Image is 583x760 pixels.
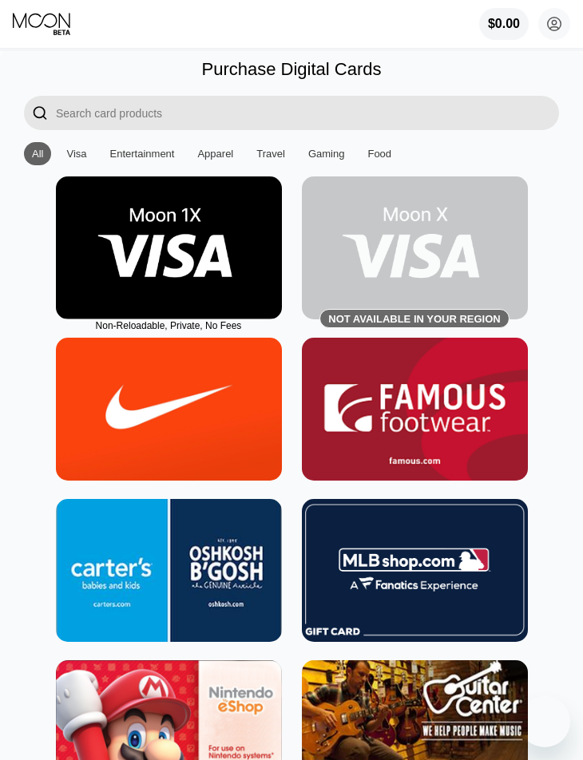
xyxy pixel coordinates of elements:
div: Food [359,142,399,165]
div: Apparel [197,148,233,160]
div: Purchase Digital Cards [202,59,382,80]
div: Apparel [189,142,241,165]
div: All [32,148,43,160]
div: Food [367,148,391,160]
div: All [24,142,51,165]
div: Entertainment [110,148,175,160]
div:  [24,96,56,130]
div: $0.00 [488,17,520,31]
div: $0.00 [479,8,529,40]
div:  [32,104,48,122]
input: Search card products [56,96,559,130]
div: Not available in your region [302,176,528,319]
div: Non-Reloadable, Private, No Fees [56,320,282,331]
div: Not available in your region [328,313,500,325]
div: Gaming [308,148,345,160]
iframe: Nút để khởi chạy cửa sổ nhắn tin [519,696,570,747]
div: Entertainment [102,142,183,165]
div: Gaming [300,142,353,165]
div: Travel [248,142,293,165]
div: Visa [66,148,86,160]
div: Travel [256,148,285,160]
div: Visa [58,142,94,165]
